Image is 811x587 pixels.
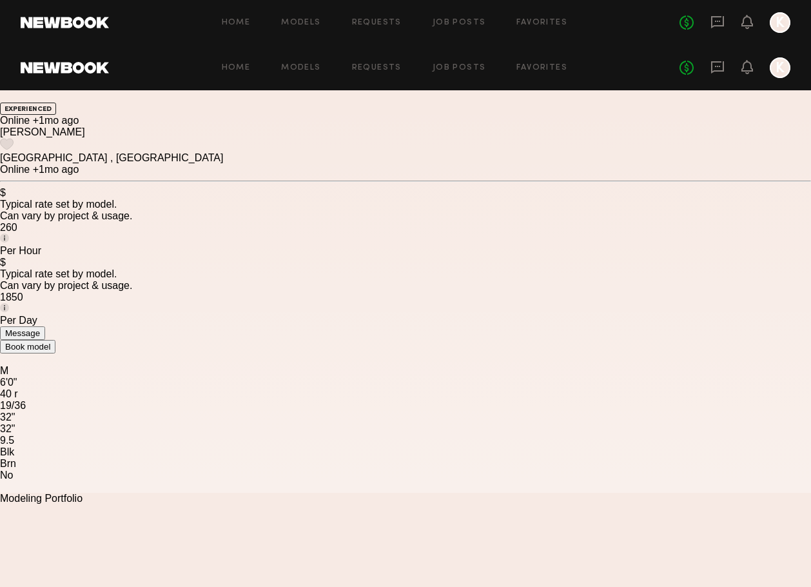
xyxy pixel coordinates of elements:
[516,19,567,27] a: Favorites
[770,12,790,33] a: K
[352,64,402,72] a: Requests
[770,57,790,78] a: K
[222,64,251,72] a: Home
[281,64,320,72] a: Models
[352,19,402,27] a: Requests
[433,19,486,27] a: Job Posts
[516,64,567,72] a: Favorites
[433,64,486,72] a: Job Posts
[281,19,320,27] a: Models
[222,19,251,27] a: Home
